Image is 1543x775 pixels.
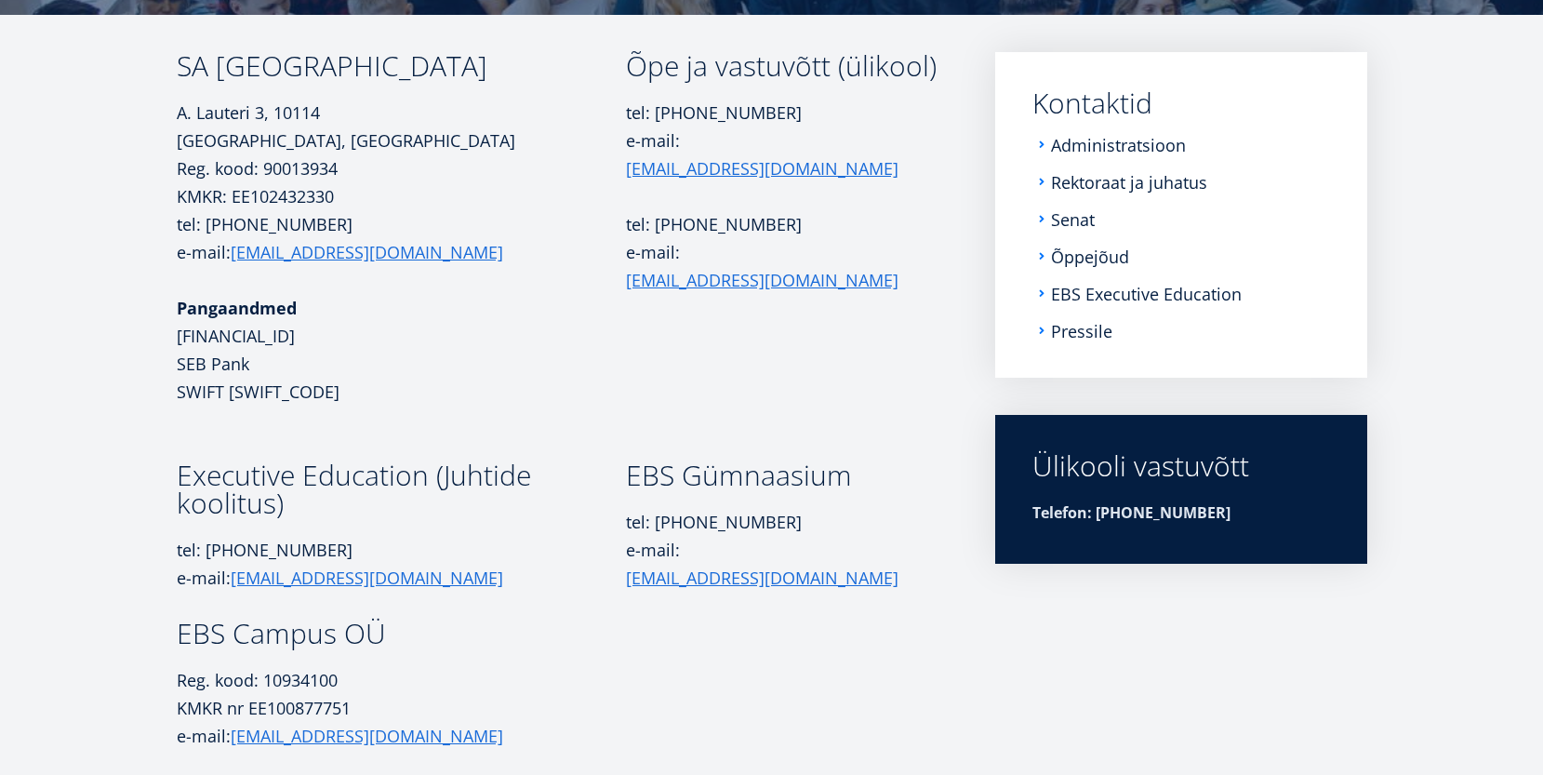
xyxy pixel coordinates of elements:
[626,238,941,294] p: e-mail:
[177,461,626,517] h3: Executive Education (Juhtide koolitus)
[1051,285,1242,303] a: EBS Executive Education
[231,564,503,592] a: [EMAIL_ADDRESS][DOMAIN_NAME]
[177,99,626,182] p: A. Lauteri 3, 10114 [GEOGRAPHIC_DATA], [GEOGRAPHIC_DATA] Reg. kood: 90013934
[1032,502,1230,523] strong: Telefon: [PHONE_NUMBER]
[1051,210,1095,229] a: Senat
[177,52,626,80] h3: SA [GEOGRAPHIC_DATA]
[626,266,898,294] a: [EMAIL_ADDRESS][DOMAIN_NAME]
[177,694,626,722] p: KMKR nr EE100877751
[177,210,626,266] p: tel: [PHONE_NUMBER] e-mail:
[1032,89,1330,117] a: Kontaktid
[626,508,941,592] p: tel: [PHONE_NUMBER] e-mail:
[231,238,503,266] a: [EMAIL_ADDRESS][DOMAIN_NAME]
[177,620,626,648] h3: EBS Campus OÜ
[1051,247,1129,266] a: Õppejõud
[177,666,626,694] p: Reg. kood: 10934100
[231,722,503,750] a: [EMAIL_ADDRESS][DOMAIN_NAME]
[626,154,898,182] a: [EMAIL_ADDRESS][DOMAIN_NAME]
[1051,173,1207,192] a: Rektoraat ja juhatus
[626,564,898,592] a: [EMAIL_ADDRESS][DOMAIN_NAME]
[1032,452,1330,480] div: Ülikooli vastuvõtt
[177,536,626,592] p: tel: [PHONE_NUMBER] e-mail:
[177,722,626,750] p: e-mail:
[626,52,941,80] h3: Õpe ja vastuvõtt (ülikool)
[626,210,941,238] p: tel: [PHONE_NUMBER]
[1051,322,1112,341] a: Pressile
[177,182,626,210] p: KMKR: EE102432330
[177,297,297,319] strong: Pangaandmed
[177,294,626,406] p: [FINANCIAL_ID] SEB Pank SWIFT [SWIFT_CODE]
[626,99,941,182] p: tel: [PHONE_NUMBER] e-mail:
[1051,136,1186,154] a: Administratsioon
[626,461,941,489] h3: EBS Gümnaasium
